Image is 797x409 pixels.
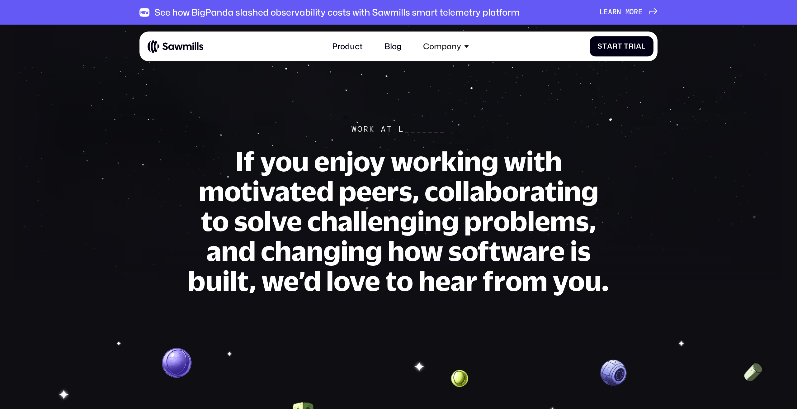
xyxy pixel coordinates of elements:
[617,8,621,17] span: n
[423,42,461,51] div: Company
[590,36,653,56] a: StartTrial
[638,8,643,17] span: e
[600,8,658,17] a: Learnmore
[634,42,636,51] span: i
[612,42,618,51] span: r
[600,8,604,17] span: L
[618,42,622,51] span: t
[602,42,607,51] span: t
[604,8,608,17] span: e
[634,8,638,17] span: r
[641,42,646,51] span: l
[636,42,641,51] span: a
[608,8,612,17] span: a
[326,36,368,57] a: Product
[417,36,475,57] div: Company
[624,42,629,51] span: T
[607,42,612,51] span: a
[154,7,520,18] div: See how BigPanda slashed observability costs with Sawmills smart telemetry platform
[625,8,630,17] span: m
[630,8,634,17] span: o
[612,8,617,17] span: r
[597,42,602,51] span: S
[379,36,407,57] a: Blog
[629,42,634,51] span: r
[187,146,610,296] h1: If you enjoy working with motivated peers, collaborating to solve challenging problems, and chang...
[351,125,445,134] div: Work At L_______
